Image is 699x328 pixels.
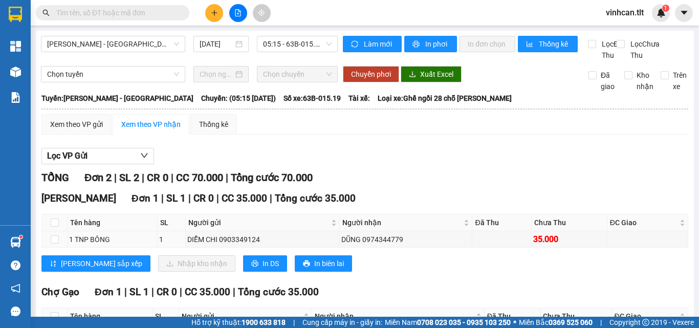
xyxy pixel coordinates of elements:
[222,192,267,204] span: CC 35.000
[188,217,330,228] span: Người gửi
[41,148,154,164] button: Lọc VP Gửi
[11,307,20,316] span: message
[348,93,370,104] span: Tài xế:
[632,70,658,92] span: Kho nhận
[263,67,332,82] span: Chọn chuyến
[199,119,228,130] div: Thống kê
[315,311,474,322] span: Người nhận
[158,214,186,231] th: SL
[200,38,233,50] input: 14/08/2025
[270,192,272,204] span: |
[420,69,453,80] span: Xuất Excel
[303,260,310,268] span: printer
[142,171,144,184] span: |
[50,119,103,130] div: Xem theo VP gửi
[152,308,179,325] th: SL
[188,192,191,204] span: |
[69,234,156,245] div: 1 TNP BÔNG
[518,36,578,52] button: bar-chartThống kê
[253,4,271,22] button: aim
[598,6,652,19] span: vinhcan.tlt
[226,171,228,184] span: |
[193,192,214,204] span: CR 0
[425,38,449,50] span: In phơi
[147,171,168,184] span: CR 0
[412,40,421,49] span: printer
[519,317,593,328] span: Miền Bắc
[11,283,20,293] span: notification
[61,258,142,269] span: [PERSON_NAME] sắp xếp
[263,258,279,269] span: In DS
[343,66,399,82] button: Chuyển phơi
[180,286,182,298] span: |
[47,67,179,82] span: Chọn tuyến
[233,286,235,298] span: |
[409,71,416,79] span: download
[10,92,21,103] img: solution-icon
[200,69,233,80] input: Chọn ngày
[124,286,127,298] span: |
[41,171,69,184] span: TỔNG
[404,36,457,52] button: printerIn phơi
[157,286,177,298] span: CR 0
[41,255,150,272] button: sort-ascending[PERSON_NAME] sắp xếp
[539,38,570,50] span: Thống kê
[302,317,382,328] span: Cung cấp máy in - giấy in:
[626,38,661,61] span: Lọc Chưa Thu
[314,258,344,269] span: In biên lai
[68,308,152,325] th: Tên hàng
[642,319,649,326] span: copyright
[283,93,341,104] span: Số xe: 63B-015.19
[532,214,607,231] th: Chưa Thu
[166,192,186,204] span: SL 1
[242,318,286,326] strong: 1900 633 818
[56,7,177,18] input: Tìm tên, số ĐT hoặc mã đơn
[598,38,624,61] span: Lọc Đã Thu
[158,255,235,272] button: downloadNhập kho nhận
[121,119,181,130] div: Xem theo VP nhận
[615,311,678,322] span: ĐC Giao
[549,318,593,326] strong: 0369 525 060
[205,4,223,22] button: plus
[114,171,117,184] span: |
[657,8,666,17] img: icon-new-feature
[485,308,540,325] th: Đã Thu
[191,317,286,328] span: Hỗ trợ kỹ thuật:
[293,317,295,328] span: |
[187,234,338,245] div: DIỄM CHI 0903349124
[258,9,265,16] span: aim
[472,214,532,231] th: Đã Thu
[95,286,122,298] span: Đơn 1
[513,320,516,324] span: ⚪️
[50,260,57,268] span: sort-ascending
[231,171,313,184] span: Tổng cước 70.000
[84,171,112,184] span: Đơn 2
[171,171,173,184] span: |
[342,217,462,228] span: Người nhận
[129,286,149,298] span: SL 1
[251,260,258,268] span: printer
[11,260,20,270] span: question-circle
[295,255,352,272] button: printerIn biên lai
[159,234,184,245] div: 1
[263,36,332,52] span: 05:15 - 63B-015.19
[10,237,21,248] img: warehouse-icon
[343,36,402,52] button: syncLàm mới
[211,9,218,16] span: plus
[19,235,23,238] sup: 1
[533,233,605,246] div: 35.000
[662,5,669,12] sup: 1
[378,93,512,104] span: Loại xe: Ghế ngồi 28 chỗ [PERSON_NAME]
[364,38,394,50] span: Làm mới
[10,41,21,52] img: dashboard-icon
[119,171,139,184] span: SL 2
[201,93,276,104] span: Chuyến: (05:15 [DATE])
[526,40,535,49] span: bar-chart
[41,94,193,102] b: Tuyến: [PERSON_NAME] - [GEOGRAPHIC_DATA]
[664,5,667,12] span: 1
[610,217,678,228] span: ĐC Giao
[47,149,88,162] span: Lọc VP Gửi
[238,286,319,298] span: Tổng cước 35.000
[234,9,242,16] span: file-add
[140,151,148,160] span: down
